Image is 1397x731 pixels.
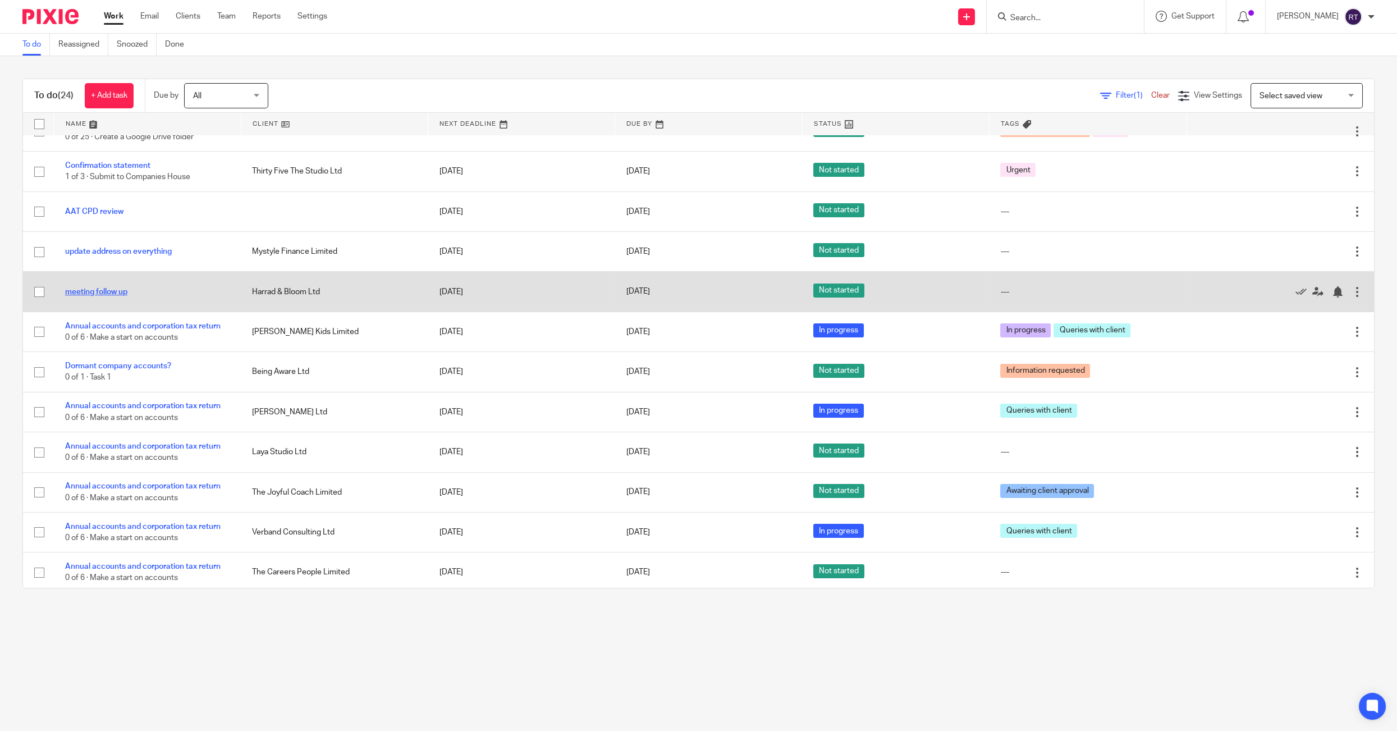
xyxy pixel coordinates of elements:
td: Verband Consulting Ltd [241,512,428,552]
a: Reassigned [58,34,108,56]
a: Work [104,11,123,22]
a: Annual accounts and corporation tax return [65,322,221,330]
td: [PERSON_NAME] Kids Limited [241,312,428,351]
a: Snoozed [117,34,157,56]
td: The Joyful Coach Limited [241,472,428,512]
td: [DATE] [428,191,615,231]
a: Annual accounts and corporation tax return [65,523,221,531]
a: + Add task [85,83,134,108]
h1: To do [34,90,74,102]
a: Annual accounts and corporation tax return [65,482,221,490]
span: 0 of 6 · Make a start on accounts [65,414,178,422]
span: Not started [813,564,864,578]
span: [DATE] [626,448,650,456]
a: Dormant company accounts? [65,362,171,370]
td: Thirty Five The Studio Ltd [241,152,428,191]
span: Awaiting client approval [1000,484,1094,498]
a: Annual accounts and corporation tax return [65,563,221,570]
a: Annual accounts and corporation tax return [65,442,221,450]
span: Information requested [1000,364,1090,378]
span: Not started [813,163,864,177]
td: [DATE] [428,312,615,351]
span: [DATE] [626,569,650,577]
span: 0 of 6 · Make a start on accounts [65,494,178,502]
img: svg%3E [1344,8,1362,26]
span: [DATE] [626,167,650,175]
span: Queries with client [1054,323,1130,337]
span: [DATE] [626,288,650,296]
td: [DATE] [428,232,615,272]
span: Not started [813,444,864,458]
td: [DATE] [428,552,615,592]
span: Not started [813,203,864,217]
a: Clear [1151,92,1170,99]
span: View Settings [1194,92,1242,99]
span: In progress [1000,323,1051,337]
td: [DATE] [428,152,615,191]
td: The Careers People Limited [241,552,428,592]
span: Select saved view [1259,92,1322,100]
a: Clients [176,11,200,22]
div: --- [1000,286,1175,298]
a: Confirmation statement [65,162,150,170]
td: Mystyle Finance Limited [241,232,428,272]
a: Team [217,11,236,22]
td: Laya Studio Ltd [241,432,428,472]
td: [DATE] [428,472,615,512]
img: Pixie [22,9,79,24]
span: 0 of 1 · Task 1 [65,374,111,382]
span: Tags [1001,121,1020,127]
span: 0 of 6 · Make a start on accounts [65,454,178,462]
td: [DATE] [428,512,615,552]
span: [DATE] [626,248,650,255]
span: [DATE] [626,328,650,336]
a: update address on everything [65,248,172,255]
span: In progress [813,404,864,418]
a: Settings [297,11,327,22]
span: (1) [1134,92,1143,99]
div: --- [1000,206,1175,217]
span: In progress [813,524,864,538]
span: Get Support [1171,12,1215,20]
p: [PERSON_NAME] [1277,11,1339,22]
span: 0 of 25 · Create a Google Drive folder [65,133,194,141]
span: Not started [813,484,864,498]
div: --- [1000,246,1175,257]
a: meeting follow up [65,288,127,296]
span: Urgent [1000,163,1036,177]
a: Mark as done [1295,286,1312,297]
p: Due by [154,90,178,101]
span: (24) [58,91,74,100]
span: 0 of 6 · Make a start on accounts [65,534,178,542]
span: Queries with client [1000,524,1077,538]
a: AAT CPD review [65,208,123,216]
a: To do [22,34,50,56]
span: 1 of 3 · Submit to Companies House [65,173,190,181]
span: [DATE] [626,408,650,416]
span: 0 of 6 · Make a start on accounts [65,574,178,582]
div: --- [1000,446,1175,458]
input: Search [1009,13,1110,24]
a: Done [165,34,193,56]
span: Filter [1116,92,1151,99]
span: [DATE] [626,488,650,496]
span: Queries with client [1000,404,1077,418]
span: 0 of 6 · Make a start on accounts [65,333,178,341]
td: [DATE] [428,432,615,472]
td: [PERSON_NAME] Ltd [241,392,428,432]
td: [DATE] [428,392,615,432]
a: Reports [253,11,281,22]
a: Annual accounts and corporation tax return [65,402,221,410]
span: [DATE] [626,528,650,536]
a: Email [140,11,159,22]
span: In progress [813,323,864,337]
span: Not started [813,284,864,298]
td: Being Aware Ltd [241,352,428,392]
span: [DATE] [626,368,650,376]
td: Harrad & Bloom Ltd [241,272,428,312]
div: --- [1000,566,1175,578]
span: [DATE] [626,208,650,216]
td: [DATE] [428,272,615,312]
span: Not started [813,364,864,378]
td: [DATE] [428,352,615,392]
